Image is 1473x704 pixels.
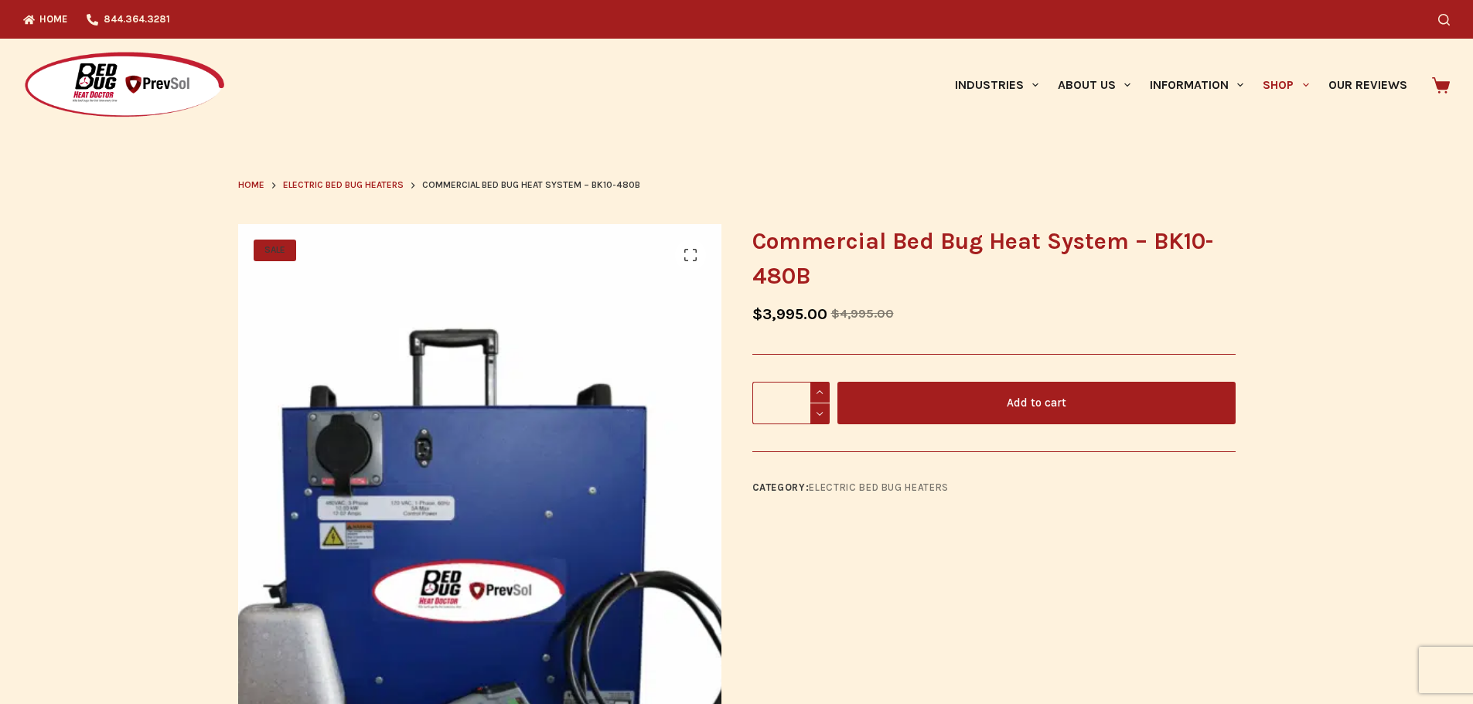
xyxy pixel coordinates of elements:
[752,224,1236,294] h1: Commercial Bed Bug Heat System – BK10-480B
[752,382,830,424] input: Product quantity
[831,306,840,321] span: $
[945,39,1417,131] nav: Primary
[254,240,296,261] span: SALE
[1318,39,1417,131] a: Our Reviews
[1253,39,1318,131] a: Shop
[752,305,762,323] span: $
[809,481,949,493] a: Electric Bed Bug Heaters
[675,240,706,270] a: 🔍
[1048,39,1140,131] a: About Us
[283,179,404,190] span: Electric Bed Bug Heaters
[23,51,226,120] img: Prevsol/Bed Bug Heat Doctor
[238,178,264,193] a: Home
[1438,14,1450,26] button: Search
[752,479,1236,495] span: Category:
[945,39,1048,131] a: Industries
[422,178,640,193] span: Commercial Bed Bug Heat System – BK10-480B
[238,179,264,190] span: Home
[752,305,827,323] bdi: 3,995.00
[837,382,1236,424] button: Add to cart
[1141,39,1253,131] a: Information
[283,178,404,193] a: Electric Bed Bug Heaters
[831,306,894,321] bdi: 4,995.00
